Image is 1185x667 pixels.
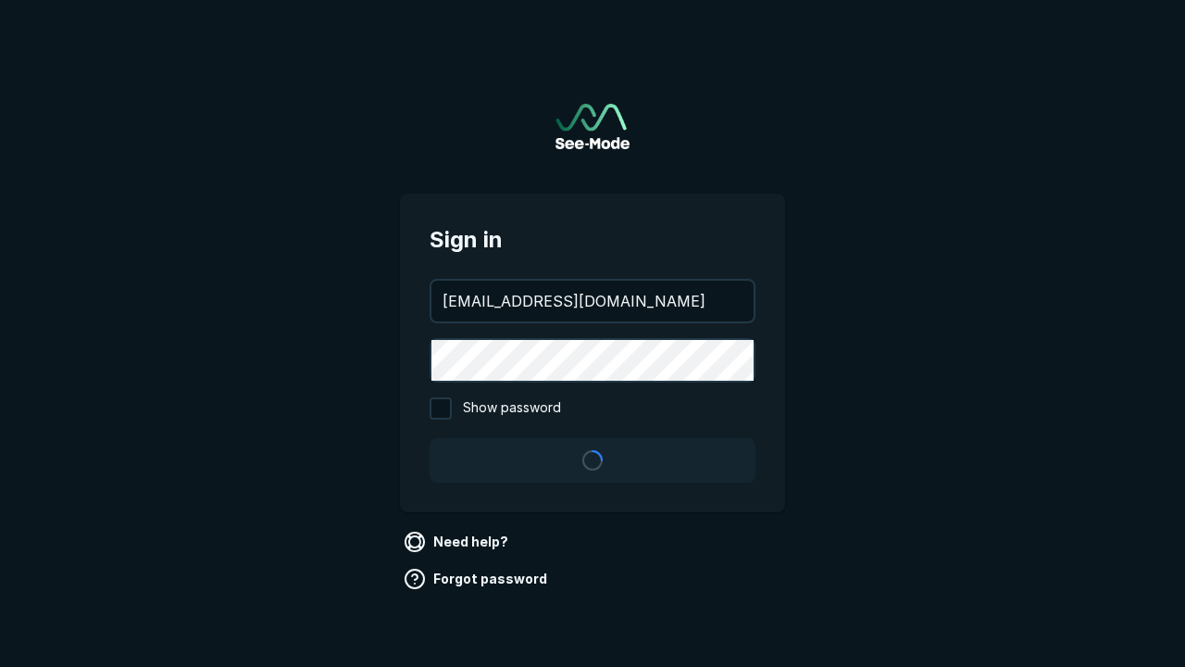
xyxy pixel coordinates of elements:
a: Forgot password [400,564,555,594]
a: Go to sign in [555,104,630,149]
span: Sign in [430,223,755,257]
input: your@email.com [431,281,754,321]
span: Show password [463,397,561,420]
img: See-Mode Logo [555,104,630,149]
a: Need help? [400,527,516,557]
